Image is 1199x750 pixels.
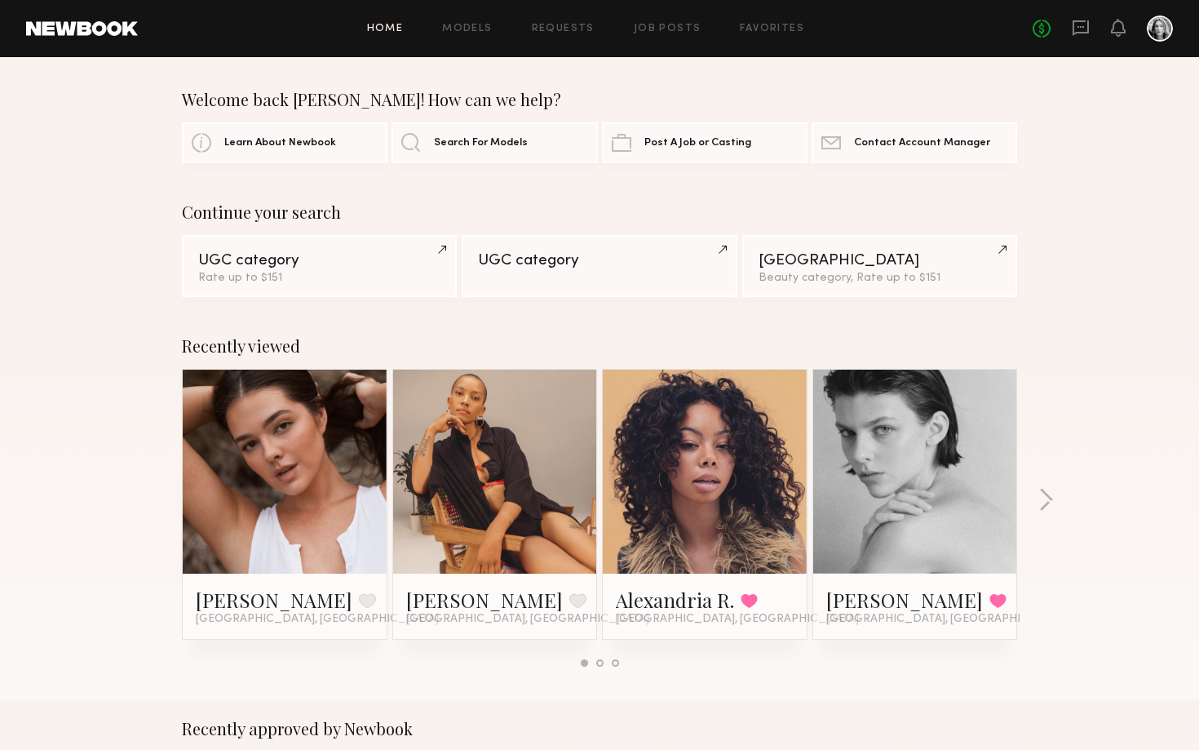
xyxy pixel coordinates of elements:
div: Beauty category, Rate up to $151 [759,273,1001,284]
a: UGC category [462,235,737,297]
div: Recently viewed [182,336,1017,356]
a: Learn About Newbook [182,122,387,163]
div: Recently approved by Newbook [182,719,1017,739]
div: Rate up to $151 [198,273,440,284]
span: [GEOGRAPHIC_DATA], [GEOGRAPHIC_DATA] [616,613,859,626]
a: Models [442,24,492,34]
span: [GEOGRAPHIC_DATA], [GEOGRAPHIC_DATA] [406,613,649,626]
span: Search For Models [434,138,528,149]
div: UGC category [198,253,440,268]
a: [PERSON_NAME] [406,587,563,613]
span: [GEOGRAPHIC_DATA], [GEOGRAPHIC_DATA] [826,613,1069,626]
div: UGC category [478,253,720,268]
a: Search For Models [392,122,597,163]
a: Favorites [740,24,804,34]
a: UGC categoryRate up to $151 [182,235,457,297]
div: [GEOGRAPHIC_DATA] [759,253,1001,268]
span: Learn About Newbook [224,138,336,149]
span: Post A Job or Casting [644,138,751,149]
span: [GEOGRAPHIC_DATA], [GEOGRAPHIC_DATA] [196,613,439,626]
a: [PERSON_NAME] [826,587,983,613]
a: Alexandria R. [616,587,734,613]
a: [PERSON_NAME] [196,587,352,613]
a: Job Posts [634,24,701,34]
a: Home [367,24,404,34]
div: Welcome back [PERSON_NAME]! How can we help? [182,90,1017,109]
a: Contact Account Manager [812,122,1017,163]
a: [GEOGRAPHIC_DATA]Beauty category, Rate up to $151 [742,235,1017,297]
span: Contact Account Manager [854,138,990,149]
a: Requests [532,24,595,34]
a: Post A Job or Casting [602,122,807,163]
div: Continue your search [182,202,1017,222]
